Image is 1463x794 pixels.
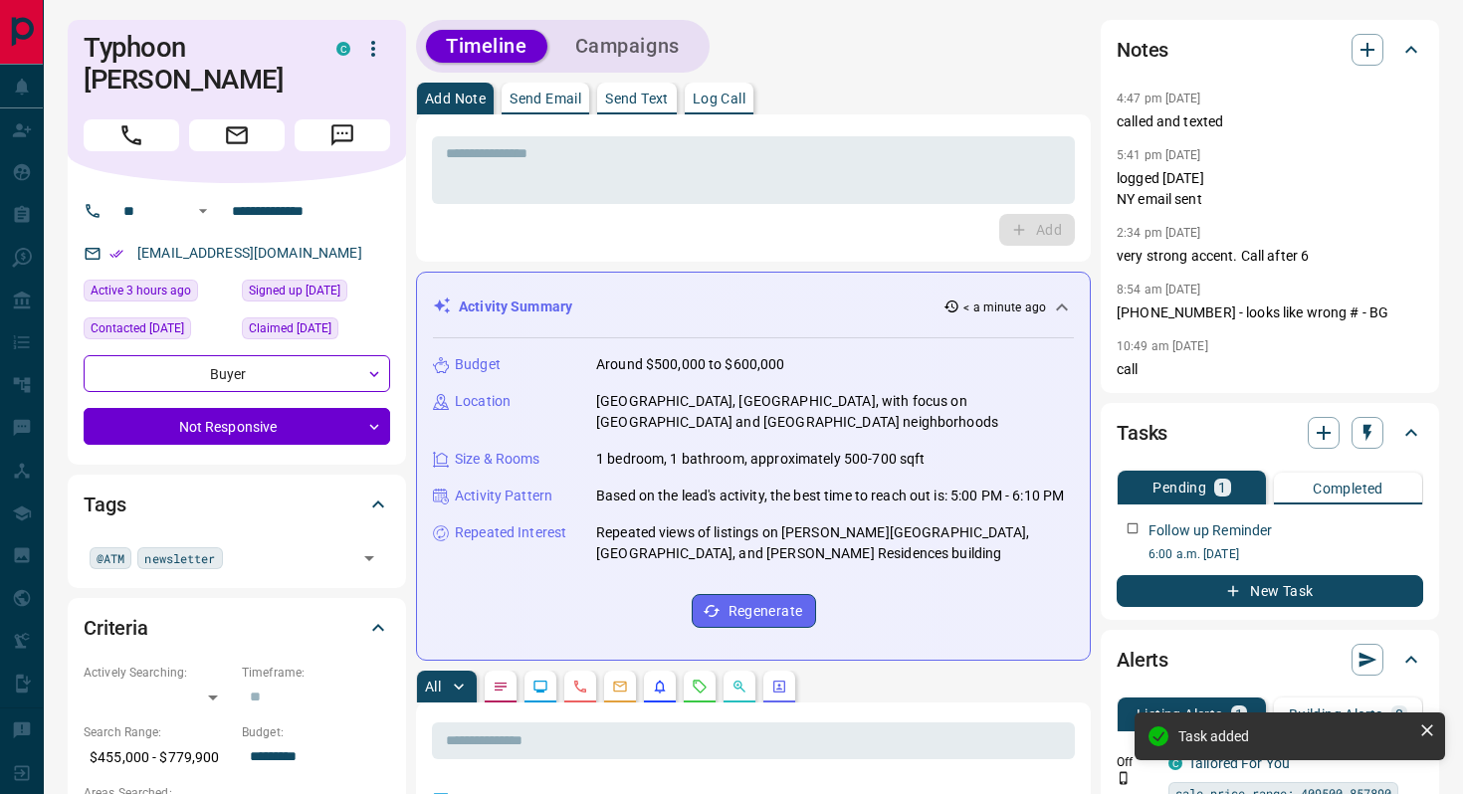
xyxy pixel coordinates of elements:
[242,317,390,345] div: Wed Feb 13 2019
[97,548,124,568] span: @ATM
[84,612,148,644] h2: Criteria
[455,449,540,470] p: Size & Rooms
[1117,92,1201,105] p: 4:47 pm [DATE]
[596,391,1074,433] p: [GEOGRAPHIC_DATA], [GEOGRAPHIC_DATA], with focus on [GEOGRAPHIC_DATA] and [GEOGRAPHIC_DATA] neigh...
[731,679,747,695] svg: Opportunities
[1117,771,1131,785] svg: Push Notification Only
[84,481,390,528] div: Tags
[1178,728,1411,744] div: Task added
[433,289,1074,325] div: Activity Summary< a minute ago
[336,42,350,56] div: condos.ca
[1395,707,1403,721] p: 0
[1117,417,1167,449] h2: Tasks
[242,723,390,741] p: Budget:
[455,486,552,506] p: Activity Pattern
[1117,148,1201,162] p: 5:41 pm [DATE]
[1235,707,1243,721] p: 1
[1137,707,1223,721] p: Listing Alerts
[1117,111,1423,132] p: called and texted
[249,281,340,300] span: Signed up [DATE]
[1117,339,1208,353] p: 10:49 am [DATE]
[242,280,390,307] div: Tue Feb 12 2019
[692,679,708,695] svg: Requests
[652,679,668,695] svg: Listing Alerts
[1117,26,1423,74] div: Notes
[242,664,390,682] p: Timeframe:
[191,199,215,223] button: Open
[1117,636,1423,684] div: Alerts
[771,679,787,695] svg: Agent Actions
[84,408,390,445] div: Not Responsive
[109,247,123,261] svg: Email Verified
[295,119,390,151] span: Message
[84,119,179,151] span: Call
[1117,644,1168,676] h2: Alerts
[459,297,572,317] p: Activity Summary
[1149,545,1423,563] p: 6:00 a.m. [DATE]
[1289,707,1383,721] p: Building Alerts
[189,119,285,151] span: Email
[1218,481,1226,495] p: 1
[355,544,383,572] button: Open
[596,486,1064,506] p: Based on the lead's activity, the best time to reach out is: 5:00 PM - 6:10 PM
[692,594,816,628] button: Regenerate
[84,280,232,307] div: Sat Sep 13 2025
[1117,34,1168,66] h2: Notes
[249,318,331,338] span: Claimed [DATE]
[455,354,501,375] p: Budget
[84,741,232,774] p: $455,000 - $779,900
[493,679,509,695] svg: Notes
[510,92,581,105] p: Send Email
[455,522,566,543] p: Repeated Interest
[84,604,390,652] div: Criteria
[1117,226,1201,240] p: 2:34 pm [DATE]
[555,30,700,63] button: Campaigns
[1313,482,1383,496] p: Completed
[84,317,232,345] div: Wed Jun 18 2025
[1117,168,1423,210] p: logged [DATE] NY email sent
[596,449,925,470] p: 1 bedroom, 1 bathroom, approximately 500-700 sqft
[693,92,745,105] p: Log Call
[596,354,785,375] p: Around $500,000 to $600,000
[572,679,588,695] svg: Calls
[1117,359,1423,380] p: call
[612,679,628,695] svg: Emails
[84,355,390,392] div: Buyer
[963,298,1046,316] p: < a minute ago
[1117,246,1423,267] p: very strong accent. Call after 6
[425,92,486,105] p: Add Note
[84,664,232,682] p: Actively Searching:
[144,548,215,568] span: newsletter
[455,391,511,412] p: Location
[91,281,191,300] span: Active 3 hours ago
[1149,520,1272,541] p: Follow up Reminder
[426,30,547,63] button: Timeline
[84,32,307,96] h1: Typhoon [PERSON_NAME]
[1117,302,1423,323] p: [PHONE_NUMBER] - looks like wrong # - BG
[605,92,669,105] p: Send Text
[137,245,362,261] a: [EMAIL_ADDRESS][DOMAIN_NAME]
[84,723,232,741] p: Search Range:
[1117,283,1201,297] p: 8:54 am [DATE]
[84,489,125,520] h2: Tags
[532,679,548,695] svg: Lead Browsing Activity
[1117,753,1156,771] p: Off
[1117,575,1423,607] button: New Task
[425,680,441,694] p: All
[1117,409,1423,457] div: Tasks
[91,318,184,338] span: Contacted [DATE]
[596,522,1074,564] p: Repeated views of listings on [PERSON_NAME][GEOGRAPHIC_DATA], [GEOGRAPHIC_DATA], and [PERSON_NAME...
[1152,481,1206,495] p: Pending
